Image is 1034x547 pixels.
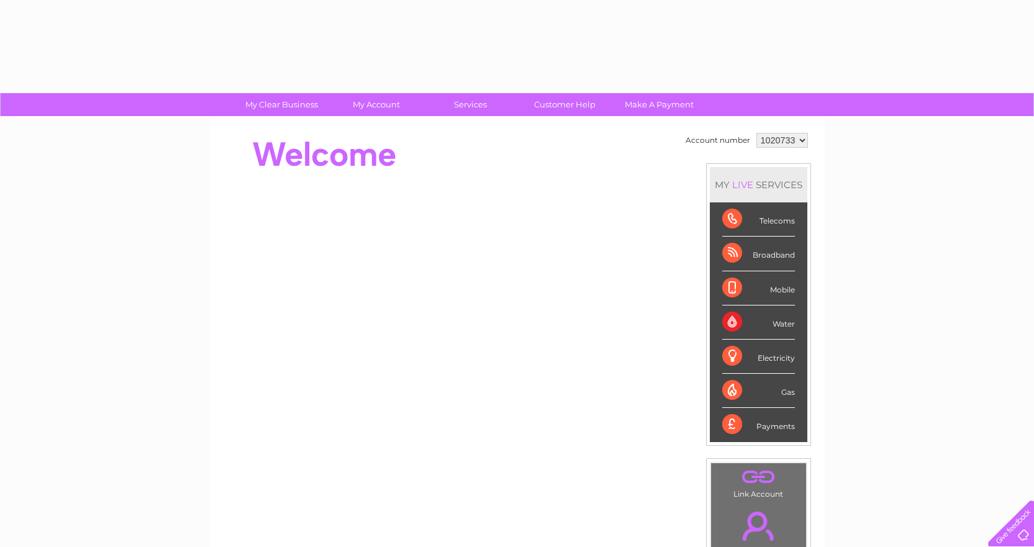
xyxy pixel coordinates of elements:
[722,374,795,408] div: Gas
[710,463,807,502] td: Link Account
[730,179,756,191] div: LIVE
[230,93,333,116] a: My Clear Business
[514,93,616,116] a: Customer Help
[722,202,795,237] div: Telecoms
[325,93,427,116] a: My Account
[722,237,795,271] div: Broadband
[722,305,795,340] div: Water
[722,408,795,441] div: Payments
[710,167,807,202] div: MY SERVICES
[419,93,522,116] a: Services
[714,466,803,488] a: .
[722,271,795,305] div: Mobile
[683,130,753,151] td: Account number
[722,340,795,374] div: Electricity
[608,93,710,116] a: Make A Payment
